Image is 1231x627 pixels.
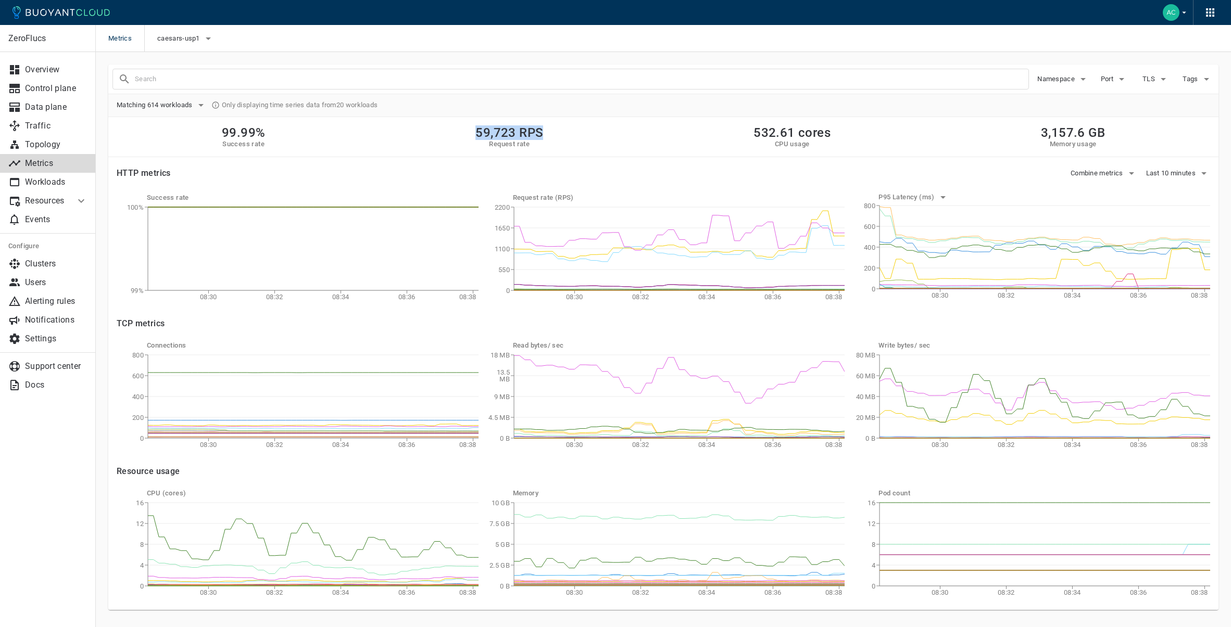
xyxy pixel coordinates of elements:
[108,25,144,52] span: Metrics
[500,582,510,590] tspan: 0 B
[494,393,509,401] tspan: 9 MB
[932,588,949,596] tspan: 08:30
[25,214,87,225] p: Events
[632,293,649,301] tspan: 08:32
[332,293,349,301] tspan: 08:34
[1130,291,1147,299] tspan: 08:36
[8,242,87,250] h5: Configure
[753,125,831,140] h2: 532.61 cores
[566,588,583,596] tspan: 08:30
[1064,441,1081,449] tspan: 08:34
[140,582,144,590] tspan: 0
[140,561,144,569] tspan: 4
[8,33,87,44] p: ZeroFlucs
[459,588,476,596] tspan: 08:38
[1064,291,1081,299] tspan: 08:34
[398,441,416,449] tspan: 08:36
[117,168,171,178] h4: HTTP metrics
[200,588,217,596] tspan: 08:30
[1098,71,1131,87] button: Port
[25,259,87,269] p: Clusters
[998,291,1015,299] tspan: 08:32
[117,318,1210,329] h4: TCP metrics
[475,125,543,140] h2: 59,723 RPS
[1130,441,1147,449] tspan: 08:36
[1071,165,1138,181] button: Combine metrics
[878,341,1210,350] h5: Write bytes / sec
[495,541,509,548] tspan: 5 GB
[140,541,144,548] tspan: 8
[825,588,843,596] tspan: 08:38
[494,245,509,253] tspan: 1100
[25,121,87,131] p: Traffic
[117,466,1210,477] h4: Resource usage
[491,499,510,507] tspan: 10 GB
[698,293,715,301] tspan: 08:34
[872,582,875,590] tspan: 0
[1146,165,1211,181] button: Last 10 minutes
[1064,588,1081,596] tspan: 08:34
[488,414,510,421] tspan: 4.5 MB
[1071,169,1125,177] span: Combine metrics
[864,244,875,251] tspan: 400
[266,441,283,449] tspan: 08:32
[332,441,349,449] tspan: 08:34
[513,489,845,497] h5: Memory
[864,202,875,210] tspan: 800
[459,293,476,301] tspan: 08:38
[147,194,479,202] h5: Success rate
[117,97,207,113] button: Matching 614 workloads
[878,489,1210,497] h5: Pod count
[566,441,583,449] tspan: 08:30
[25,296,87,306] p: Alerting rules
[864,223,875,231] tspan: 600
[132,351,144,359] tspan: 800
[764,588,782,596] tspan: 08:36
[25,334,87,344] p: Settings
[25,277,87,288] p: Users
[132,393,144,401] tspan: 400
[147,341,479,350] h5: Connections
[506,287,509,295] tspan: 0
[632,588,649,596] tspan: 08:32
[25,177,87,187] p: Workloads
[698,588,715,596] tspan: 08:34
[131,287,144,295] tspan: 99%
[998,441,1015,449] tspan: 08:32
[872,561,876,569] tspan: 4
[1139,71,1173,87] button: TLS
[864,264,875,272] tspan: 200
[872,285,875,293] tspan: 0
[475,140,543,148] h5: Request rate
[117,101,195,109] span: Matching 614 workloads
[25,196,67,206] p: Resources
[1041,140,1105,148] h5: Memory usage
[498,266,510,274] tspan: 550
[872,541,875,548] tspan: 8
[1037,75,1077,83] span: Namespace
[878,189,949,205] button: P95 Latency (ms)
[1191,441,1208,449] tspan: 08:38
[868,520,876,528] tspan: 12
[856,393,876,401] tspan: 40 MB
[865,434,875,442] tspan: 0 B
[489,561,510,569] tspan: 2.5 GB
[513,194,845,202] h5: Request rate (RPS)
[200,293,217,301] tspan: 08:30
[489,520,510,528] tspan: 7.5 GB
[157,31,215,46] button: caesars-usp1
[932,291,949,299] tspan: 08:30
[1041,125,1105,140] h2: 3,157.6 GB
[878,193,936,201] h5: P95 Latency (ms)
[25,102,87,112] p: Data plane
[25,139,87,150] p: Topology
[25,83,87,94] p: Control plane
[1191,588,1208,596] tspan: 08:38
[136,499,144,507] tspan: 16
[25,315,87,325] p: Notifications
[1146,169,1198,177] span: Last 10 minutes
[398,293,416,301] tspan: 08:36
[266,588,283,596] tspan: 08:32
[764,441,782,449] tspan: 08:36
[25,380,87,390] p: Docs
